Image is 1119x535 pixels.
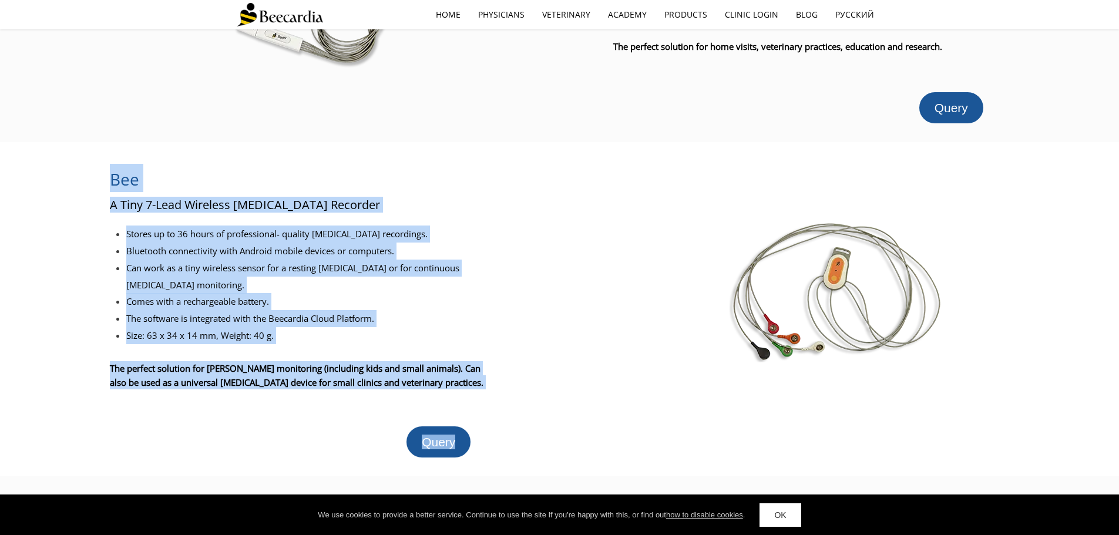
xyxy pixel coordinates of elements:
span: A Tiny 7-Lead Wireless [MEDICAL_DATA] Recorder [110,197,380,213]
span: Stores up to 36 hours of professional- quality [MEDICAL_DATA] recordings. [126,228,428,240]
span: Size: 63 x 34 x 14 mm, Weight: 40 g. [126,329,274,341]
a: Academy [599,1,656,28]
a: how to disable cookies [666,510,743,519]
a: home [427,1,469,28]
img: Beecardia [237,3,323,26]
div: We use cookies to provide a better service. Continue to use the site If you're happy with this, o... [318,509,745,521]
span: Can work as a tiny wireless sensor for a resting [MEDICAL_DATA] or for continuous [MEDICAL_DATA] ... [126,262,459,291]
span: The perfect solution for [PERSON_NAME] monitoring (including kids and small animals). Can also be... [110,362,483,388]
span: The perfect solution for home visits, veterinary practices, education and research. [613,41,942,52]
span: Query [422,435,455,449]
span: Bluetooth connectivity with Android mobile devices or computers. [126,245,394,257]
a: Clinic Login [716,1,787,28]
a: Query [919,92,983,123]
a: Products [656,1,716,28]
a: Blog [787,1,826,28]
span: Query [935,101,968,115]
span: Comes with a rechargeable battery. [126,295,269,307]
a: Veterinary [533,1,599,28]
span: Bee [110,168,139,190]
a: Physicians [469,1,533,28]
a: OK [760,503,801,527]
a: Русский [826,1,883,28]
a: Query [406,426,471,457]
span: The software is integrated with the Beecardia Cloud Platform. [126,312,374,324]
